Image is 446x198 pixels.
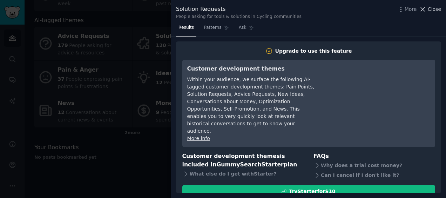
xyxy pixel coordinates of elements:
div: What else do I get with Starter ? [182,169,304,179]
button: Close [419,6,441,13]
a: Patterns [201,22,231,37]
span: Ask [239,25,246,31]
a: More info [187,136,210,141]
button: More [397,6,417,13]
h3: Customer development themes is included in plan [182,152,304,169]
span: GummySearch Starter [216,161,283,168]
span: Close [428,6,441,13]
iframe: YouTube video player [325,65,430,117]
a: Results [176,22,196,37]
div: Within your audience, we surface the following AI-tagged customer development themes: Pain Points... [187,76,315,135]
span: Patterns [204,25,221,31]
div: Upgrade to use this feature [275,47,352,55]
a: Ask [236,22,256,37]
div: Can I cancel if I don't like it? [313,170,435,180]
div: Why does a trial cost money? [313,160,435,170]
span: More [405,6,417,13]
div: Try Starter for $10 [289,188,335,195]
div: People asking for tools & solutions in Cycling communities [176,14,302,20]
h3: Customer development themes [187,65,315,73]
span: Results [178,25,194,31]
h3: FAQs [313,152,435,161]
div: Solution Requests [176,5,302,14]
